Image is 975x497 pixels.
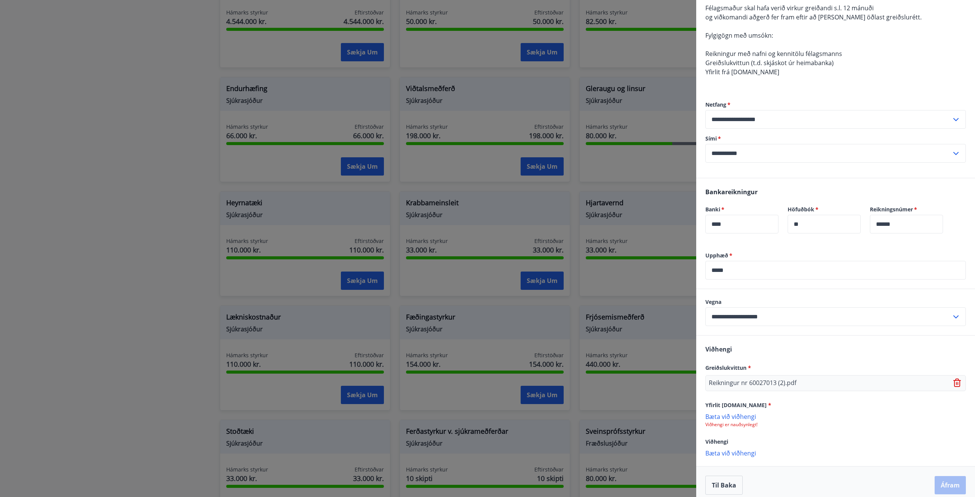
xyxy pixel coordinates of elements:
[705,31,773,40] span: Fylgigögn með umsókn:
[705,345,732,353] span: Viðhengi
[705,422,966,428] p: Viðhengi er nauðsynlegt!
[705,13,922,21] span: og viðkomandi aðgerð fer fram eftir að [PERSON_NAME] öðlast greiðslurétt.
[705,68,779,76] span: Yfirlit frá [DOMAIN_NAME]
[709,379,796,388] p: Reikningur nr 60027013 (2).pdf
[705,59,834,67] span: Greiðslukvittun (t.d. skjáskot úr heimabanka)
[705,101,966,109] label: Netfang
[705,364,751,371] span: Greiðslukvittun
[705,135,966,142] label: Sími
[705,50,842,58] span: Reikningur með nafni og kennitölu félagsmanns
[705,298,966,306] label: Vegna
[870,206,943,213] label: Reikningsnúmer
[705,206,778,213] label: Banki
[788,206,861,213] label: Höfuðbók
[705,401,771,409] span: Yfirlit [DOMAIN_NAME]
[705,438,728,445] span: Viðhengi
[705,476,743,495] button: Til baka
[705,188,758,196] span: Bankareikningur
[705,449,966,457] p: Bæta við viðhengi
[705,252,966,259] label: Upphæð
[705,4,874,12] span: Félagsmaður skal hafa verið virkur greiðandi s.l. 12 mánuði
[705,412,966,420] p: Bæta við viðhengi
[705,261,966,280] div: Upphæð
